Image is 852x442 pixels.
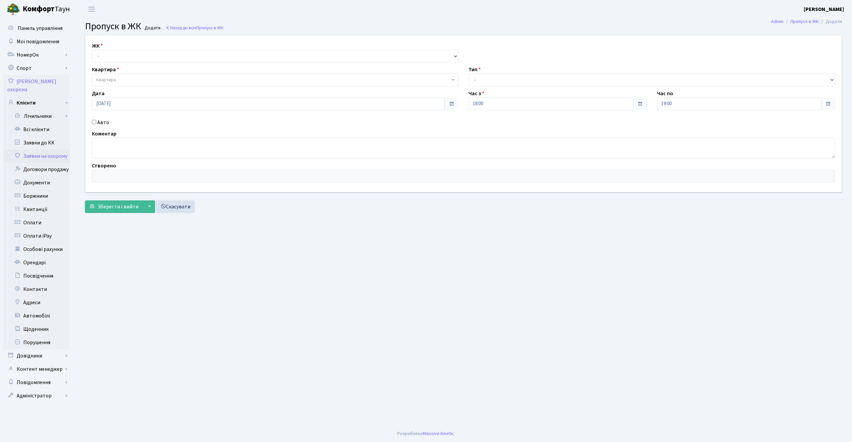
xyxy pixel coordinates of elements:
label: Тип [468,66,481,74]
a: Договори продажу [3,163,70,176]
a: [PERSON_NAME] [804,5,844,13]
a: Квитанції [3,203,70,216]
span: Таун [23,4,70,15]
a: Панель управління [3,22,70,35]
a: Заявки до КК [3,136,70,149]
span: Квартира [96,77,116,83]
a: Massive Kinetic [423,430,454,437]
a: Спорт [3,62,70,75]
small: Додати . [143,25,162,31]
a: НомерОк [3,48,70,62]
a: Повідомлення [3,376,70,389]
span: Зберегти і вийти [98,203,139,210]
a: Лічильники [8,110,70,123]
img: logo.png [7,3,20,16]
span: Пропуск в ЖК [196,25,223,31]
a: Клієнти [3,96,70,110]
a: Адміністратор [3,389,70,402]
a: Щоденник [3,323,70,336]
span: Мої повідомлення [17,38,59,45]
span: Панель управління [18,25,63,32]
a: Контент менеджер [3,362,70,376]
label: Авто [97,118,109,126]
div: Розроблено . [397,430,455,437]
span: Пропуск в ЖК [85,20,141,33]
label: Дата [92,90,105,98]
a: Посвідчення [3,269,70,283]
a: Адреси [3,296,70,309]
label: Створено [92,162,116,170]
a: Пропуск в ЖК [790,18,819,25]
a: Всі клієнти [3,123,70,136]
a: Контакти [3,283,70,296]
button: Переключити навігацію [83,4,100,15]
a: Довідники [3,349,70,362]
a: Автомобілі [3,309,70,323]
a: Документи [3,176,70,189]
a: Орендарі [3,256,70,269]
label: Час з [468,90,484,98]
a: Оплати iPay [3,229,70,243]
button: Зберегти і вийти [85,200,143,213]
a: [PERSON_NAME] охорона [3,75,70,96]
a: Заявки на охорону [3,149,70,163]
a: Скасувати [156,200,195,213]
a: Мої повідомлення [3,35,70,48]
b: [PERSON_NAME] [804,6,844,13]
a: Особові рахунки [3,243,70,256]
a: Назад до всіхПропуск в ЖК [165,25,223,31]
label: Коментар [92,130,117,138]
label: Час по [657,90,673,98]
a: Порушення [3,336,70,349]
label: ЖК [92,42,103,50]
label: Квартира [92,66,119,74]
nav: breadcrumb [761,15,852,29]
a: Admin [771,18,783,25]
a: Оплати [3,216,70,229]
a: Боржники [3,189,70,203]
li: Додати [819,18,842,25]
b: Комфорт [23,4,55,14]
